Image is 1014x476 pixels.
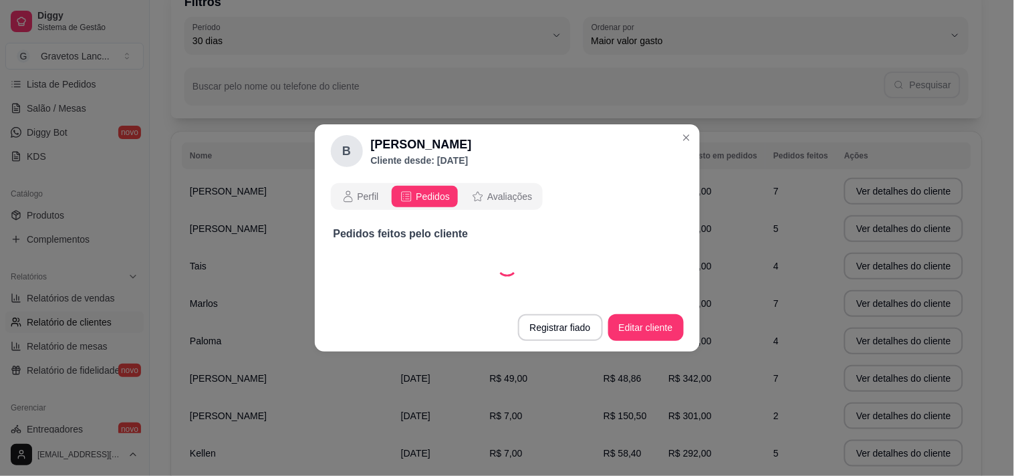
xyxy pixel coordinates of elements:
h2: [PERSON_NAME] [371,135,472,154]
span: Perfil [358,190,379,203]
button: Close [676,127,697,148]
button: Editar cliente [608,314,684,341]
span: Avaliações [487,190,532,203]
div: B [331,135,363,167]
p: Pedidos feitos pelo cliente [334,226,681,242]
p: Cliente desde: [DATE] [371,154,472,167]
div: Loading [497,255,518,277]
span: Pedidos [416,190,450,203]
button: Registrar fiado [518,314,603,341]
div: opções [331,183,543,210]
div: opções [331,183,684,210]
